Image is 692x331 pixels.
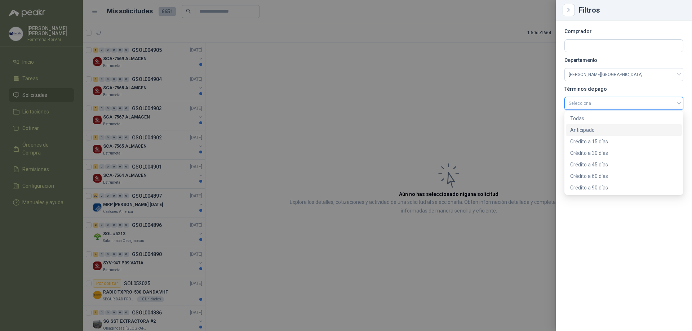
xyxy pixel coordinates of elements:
[566,182,682,193] div: Crédito a 90 días
[569,69,679,80] span: Valle del Cauca
[570,126,678,134] div: Anticipado
[570,161,678,169] div: Crédito a 45 días
[566,170,682,182] div: Crédito a 60 días
[570,115,678,122] div: Todas
[564,29,683,33] p: Comprador
[564,87,683,91] p: Términos de pago
[579,6,683,14] div: Filtros
[566,124,682,136] div: Anticipado
[564,6,573,14] button: Close
[564,58,683,62] p: Departamento
[566,147,682,159] div: Crédito a 30 días
[570,172,678,180] div: Crédito a 60 días
[566,113,682,124] div: Todas
[566,159,682,170] div: Crédito a 45 días
[570,149,678,157] div: Crédito a 30 días
[570,138,678,146] div: Crédito a 15 días
[570,184,678,192] div: Crédito a 90 días
[566,136,682,147] div: Crédito a 15 días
